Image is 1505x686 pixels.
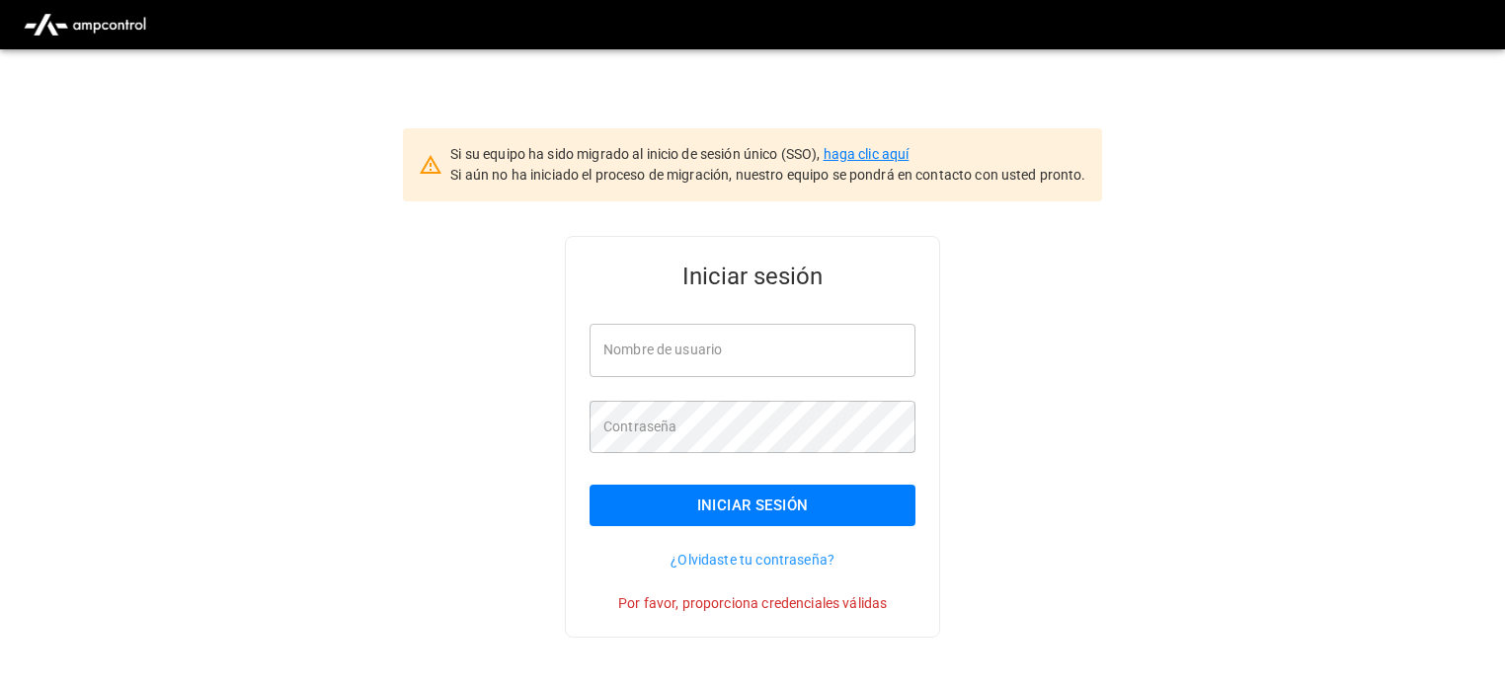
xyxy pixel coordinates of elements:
p: ¿Olvidaste tu contraseña? [590,550,915,570]
span: Si su equipo ha sido migrado al inicio de sesión único (SSO), [450,146,823,162]
a: haga clic aquí [824,146,910,162]
button: Iniciar sesión [590,485,915,526]
span: Si aún no ha iniciado el proceso de migración, nuestro equipo se pondrá en contacto con usted pro... [450,167,1085,183]
img: ampcontrol.io logo [16,6,154,43]
p: Por favor, proporciona credenciales válidas [590,593,915,613]
h5: Iniciar sesión [590,261,915,292]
